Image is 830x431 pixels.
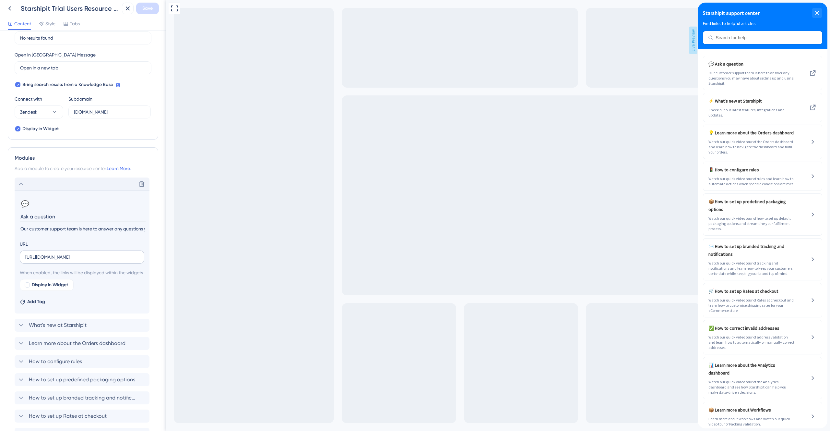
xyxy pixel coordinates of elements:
[32,281,68,289] span: Display in Widget
[11,57,87,65] span: 💬 Ask a question
[29,376,135,384] span: How to set up predefined packaging options
[15,51,96,59] div: Open in [GEOGRAPHIC_DATA] Message
[142,5,153,12] span: Save
[14,20,31,28] span: Content
[11,322,97,329] span: ✅ How to correct invalid addresses
[21,4,119,13] div: Starshipit Trial Users Resource Center
[11,332,97,348] span: Watch our quick video tour of address validation and learn how to automatically or manually corre...
[15,105,63,118] button: Zendesk
[11,105,97,115] span: Check out our latest features, integrations and updates.
[25,253,139,261] input: your.website.com/path
[15,410,151,423] div: How to set up Rates at checkout
[11,285,97,311] div: How to set up Rates at checkout
[29,321,87,329] span: What's new at Starshipit
[11,258,97,274] span: Watch our quick video tour of tracking and notifications and learn how to keep your customers up-...
[15,166,107,171] span: Add a module to create your resource center.
[74,108,145,116] input: userguiding.zendesk.com
[11,240,97,255] span: ✉️ How to set up branded tracking and notifications
[22,125,59,133] span: Display in Widget
[11,359,97,392] div: Learn more about the Analytics dashboard
[70,20,80,28] span: Tabs
[136,3,159,14] button: Save
[11,94,97,115] div: What's new at Starshipit
[107,166,131,171] a: Learn More.
[11,403,97,411] span: 📦 Learn more about Workflows
[11,195,97,229] div: How to set up predefined packaging options
[15,154,151,162] div: Modules
[11,195,97,211] span: 📦 How to set up predefined packaging options
[68,95,92,103] div: Subdomain
[15,355,151,368] div: How to configure rules
[29,339,125,347] span: Learn more about the Orders dashboard
[11,295,97,311] span: Watch our quick video tour of Rates at checkout and learn how to customise shipping rates for you...
[6,2,28,9] span: Need help?
[114,5,124,16] div: close resource center
[29,358,82,365] span: How to configure rules
[29,394,136,402] span: How to set up branded tracking and notifications
[33,3,34,8] div: 3
[11,126,97,152] div: Learn more about the Orders dashboard
[18,32,119,38] input: Search for help
[11,359,97,374] span: 📊 Learn more about the Analytics dashboard
[11,137,97,152] span: Watch our quick video tour of the Orders dashboard and learn how to navigate the dashboard and fu...
[29,412,107,420] span: How to set up Rates at checkout
[15,319,151,332] div: What's new at Starshipit
[20,298,45,306] button: Add Tag
[20,225,146,233] input: Description
[45,20,55,28] span: Style
[20,108,37,116] span: Zendesk
[11,126,97,134] span: 💡 Learn more about the Orders dashboard
[15,373,151,386] div: How to set up predefined packaging options
[11,414,97,424] span: Learn more about Workflows and watch our quick video tour of Packing validation.
[11,94,87,102] span: ⚡ What's new at Starshipit
[11,174,97,184] span: Watch our quick video tour of rules and learn how to automate actions when specific conditions ar...
[11,285,97,292] span: 🛒 How to set up Rates at checkout
[27,298,45,306] span: Add Tag
[20,34,146,42] input: No results found
[20,269,144,277] span: When enabled, the links will be displayed within the widgets
[11,322,97,348] div: How to correct invalid addresses
[11,163,97,171] span: 🚦 How to configure rules
[523,27,531,54] span: Live Preview
[5,6,62,15] span: Starshipit support center
[11,213,97,229] span: Watch our quick video tour of how to set up default packaging options and streamline your fulfilm...
[15,95,63,103] div: Connect with
[11,163,97,184] div: How to configure rules
[22,81,113,89] span: Bring search results from a Knowledge Base
[15,337,151,350] div: Learn more about the Orders dashboard
[20,240,28,248] div: URL
[20,64,146,71] input: Open in a new tab
[11,377,97,392] span: Watch our quick video tour of the Analytics dashboard and see how Starshipit can help you make da...
[11,403,97,424] div: Learn more about Workflows
[20,212,146,222] input: Header
[5,18,58,23] span: Find links to helpful articles
[11,68,97,83] span: Our customer support team is here to answer any questions you may have about setting up and using...
[20,199,30,209] button: 💬
[11,240,97,274] div: How to set up branded tracking and notifications
[11,57,97,83] div: Ask a question
[15,391,151,404] div: How to set up branded tracking and notifications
